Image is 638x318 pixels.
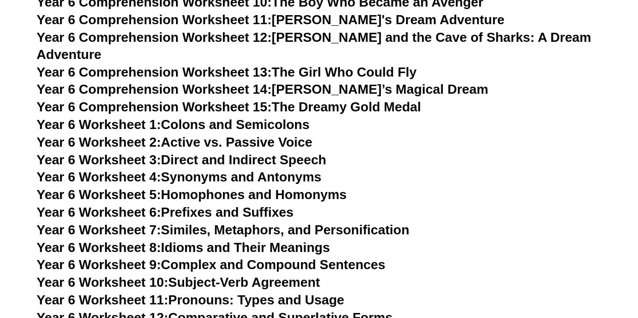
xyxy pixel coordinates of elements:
span: Year 6 Worksheet 8: [37,240,161,255]
a: Year 6 Comprehension Worksheet 15:The Dreamy Gold Medal [37,99,421,114]
a: Year 6 Comprehension Worksheet 11:[PERSON_NAME]'s Dream Adventure [37,12,504,27]
a: Year 6 Worksheet 9:Complex and Compound Sentences [37,257,385,272]
span: Year 6 Comprehension Worksheet 12: [37,30,272,45]
a: Year 6 Worksheet 4:Synonyms and Antonyms [37,169,322,184]
iframe: Chat Widget [470,204,638,318]
a: Year 6 Comprehension Worksheet 14:[PERSON_NAME]’s Magical Dream [37,82,488,97]
a: Year 6 Comprehension Worksheet 13:The Girl Who Could Fly [37,65,417,80]
a: Year 6 Worksheet 11:Pronouns: Types and Usage [37,292,344,307]
a: Year 6 Worksheet 8:Idioms and Their Meanings [37,240,330,255]
a: Year 6 Worksheet 6:Prefixes and Suffixes [37,205,294,220]
a: Year 6 Worksheet 2:Active vs. Passive Voice [37,135,312,150]
a: Year 6 Worksheet 10:Subject-Verb Agreement [37,275,320,290]
span: Year 6 Comprehension Worksheet 13: [37,65,272,80]
span: Year 6 Comprehension Worksheet 11: [37,12,272,27]
span: Year 6 Worksheet 2: [37,135,161,150]
span: Year 6 Worksheet 3: [37,152,161,167]
span: Year 6 Worksheet 6: [37,205,161,220]
span: Year 6 Worksheet 4: [37,169,161,184]
a: Year 6 Worksheet 7:Similes, Metaphors, and Personification [37,222,410,237]
span: Year 6 Worksheet 1: [37,117,161,132]
a: Year 6 Worksheet 5:Homophones and Homonyms [37,187,347,202]
span: Year 6 Worksheet 5: [37,187,161,202]
span: Year 6 Worksheet 9: [37,257,161,272]
a: Year 6 Worksheet 1:Colons and Semicolons [37,117,310,132]
span: Year 6 Comprehension Worksheet 15: [37,99,272,114]
span: Year 6 Worksheet 10: [37,275,168,290]
a: Year 6 Comprehension Worksheet 12:[PERSON_NAME] and the Cave of Sharks: A Dream Adventure [37,30,591,62]
span: Year 6 Worksheet 11: [37,292,168,307]
a: Year 6 Worksheet 3:Direct and Indirect Speech [37,152,326,167]
span: Year 6 Comprehension Worksheet 14: [37,82,272,97]
span: Year 6 Worksheet 7: [37,222,161,237]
